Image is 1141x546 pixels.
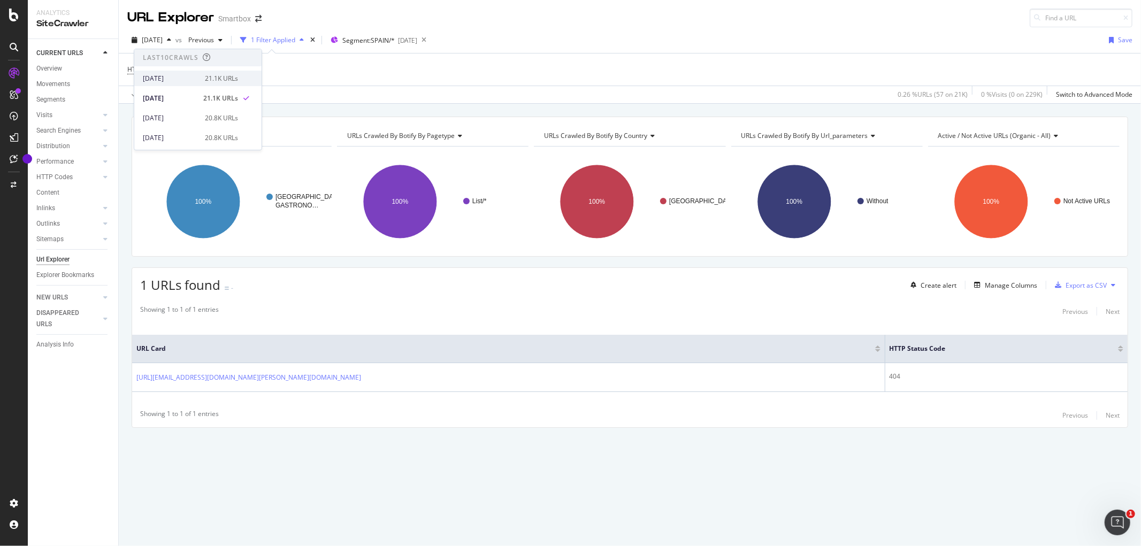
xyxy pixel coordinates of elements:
[36,292,68,303] div: NEW URLS
[231,283,233,293] div: -
[36,292,100,303] a: NEW URLS
[928,155,1120,248] svg: A chart.
[867,197,889,205] text: Without
[985,281,1037,290] div: Manage Columns
[36,187,111,198] a: Content
[1105,510,1130,535] iframe: Intercom live chat
[342,36,395,45] span: Segment: SPAIN/*
[36,79,111,90] a: Movements
[36,141,100,152] a: Distribution
[36,172,100,183] a: HTTP Codes
[36,234,100,245] a: Sitemaps
[669,197,736,205] text: [GEOGRAPHIC_DATA]
[326,32,417,49] button: Segment:SPAIN/*[DATE]
[140,155,332,248] svg: A chart.
[36,110,100,121] a: Visits
[1106,307,1120,316] div: Next
[36,125,100,136] a: Search Engines
[906,276,956,294] button: Create alert
[589,198,606,205] text: 100%
[392,198,409,205] text: 100%
[205,74,238,83] div: 21.1K URLs
[142,35,163,44] span: 2025 Sep. 1st
[1106,411,1120,420] div: Next
[890,372,1123,381] div: 404
[1051,276,1107,294] button: Export as CSV
[1062,409,1088,422] button: Previous
[731,155,923,248] svg: A chart.
[136,372,361,383] a: [URL][EMAIL_ADDRESS][DOMAIN_NAME][PERSON_NAME][DOMAIN_NAME]
[1066,281,1107,290] div: Export as CSV
[36,141,70,152] div: Distribution
[140,305,219,318] div: Showing 1 to 1 of 1 entries
[36,63,111,74] a: Overview
[127,65,181,74] span: HTTP Status Code
[36,63,62,74] div: Overview
[936,127,1110,144] h4: Active / Not Active URLs
[143,53,198,63] div: Last 10 Crawls
[970,279,1037,291] button: Manage Columns
[345,127,519,144] h4: URLs Crawled By Botify By pagetype
[1062,307,1088,316] div: Previous
[36,254,111,265] a: Url Explorer
[1106,409,1120,422] button: Next
[337,155,529,248] svg: A chart.
[938,131,1051,140] span: Active / Not Active URLs (organic - all)
[36,254,70,265] div: Url Explorer
[36,79,70,90] div: Movements
[36,234,64,245] div: Sitemaps
[184,35,214,44] span: Previous
[542,127,716,144] h4: URLs Crawled By Botify By country
[1056,90,1132,99] div: Switch to Advanced Mode
[143,94,197,103] div: [DATE]
[739,127,913,144] h4: URLs Crawled By Botify By url_parameters
[36,218,60,229] div: Outlinks
[140,409,219,422] div: Showing 1 to 1 of 1 entries
[225,287,229,290] img: Equal
[195,198,212,205] text: 100%
[1062,305,1088,318] button: Previous
[127,86,158,103] button: Apply
[472,197,487,205] text: List/*
[544,131,647,140] span: URLs Crawled By Botify By country
[36,172,73,183] div: HTTP Codes
[140,276,220,294] span: 1 URLs found
[1106,305,1120,318] button: Next
[983,198,999,205] text: 100%
[36,203,55,214] div: Inlinks
[136,344,872,353] span: URL Card
[127,9,214,27] div: URL Explorer
[36,270,111,281] a: Explorer Bookmarks
[1118,35,1132,44] div: Save
[1062,411,1088,420] div: Previous
[1030,9,1132,27] input: Find a URL
[275,193,344,201] text: [GEOGRAPHIC_DATA]/
[36,48,100,59] a: CURRENT URLS
[203,94,238,103] div: 21.1K URLs
[184,32,227,49] button: Previous
[36,18,110,30] div: SiteCrawler
[36,94,65,105] div: Segments
[898,90,968,99] div: 0.26 % URLs ( 57 on 21K )
[143,74,198,83] div: [DATE]
[36,94,111,105] a: Segments
[36,218,100,229] a: Outlinks
[36,48,83,59] div: CURRENT URLS
[1052,86,1132,103] button: Switch to Advanced Mode
[398,36,417,45] div: [DATE]
[236,32,308,49] button: 1 Filter Applied
[175,35,184,44] span: vs
[534,155,725,248] svg: A chart.
[921,281,956,290] div: Create alert
[205,133,238,143] div: 20.8K URLs
[143,133,198,143] div: [DATE]
[36,125,81,136] div: Search Engines
[143,113,198,123] div: [DATE]
[22,154,32,164] div: Tooltip anchor
[255,15,262,22] div: arrow-right-arrow-left
[36,339,74,350] div: Analysis Info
